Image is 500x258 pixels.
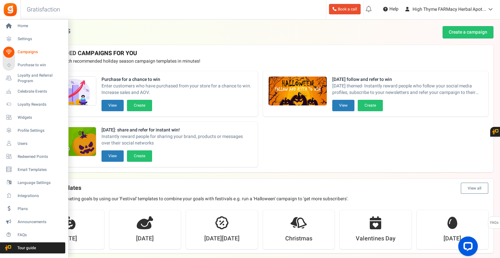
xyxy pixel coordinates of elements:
[102,133,253,146] span: Instantly reward people for sharing your brand, products or messages over their social networks
[18,193,63,199] span: Integrations
[127,100,152,111] button: Create
[3,203,65,214] a: Plans
[413,6,486,13] span: High Thyme FARMacy Herbal Apot...
[3,21,65,32] a: Home
[18,115,63,120] span: Widgets
[356,235,396,243] strong: Valentines Day
[285,235,312,243] strong: Christmas
[18,167,63,173] span: Email Templates
[3,216,65,227] a: Announcements
[3,229,65,240] a: FAQs
[381,4,401,14] a: Help
[18,232,63,238] span: FAQs
[388,6,398,12] span: Help
[3,60,65,71] a: Purchase to win
[3,47,65,58] a: Campaigns
[444,235,461,243] strong: [DATE]
[3,34,65,45] a: Settings
[358,100,383,111] button: Create
[136,235,154,243] strong: [DATE]
[3,2,18,17] img: Gratisfaction
[3,112,65,123] a: Widgets
[18,128,63,133] span: Profile Settings
[332,76,483,83] strong: [DATE] follow and refer to win
[3,99,65,110] a: Loyalty Rewards
[443,26,493,38] a: Create a campaign
[18,141,63,146] span: Users
[3,245,49,251] span: Tour guide
[18,49,63,55] span: Campaigns
[204,235,240,243] strong: [DATE][DATE]
[18,62,63,68] span: Purchase to win
[102,83,253,96] span: Enter customers who have purchased from your store for a chance to win. Increase sales and AOV.
[18,154,63,159] span: Redeemed Points
[3,86,65,97] a: Celebrate Events
[18,23,63,29] span: Home
[3,151,65,162] a: Redeemed Points
[3,73,65,84] a: Loyalty and Referral Program
[18,102,63,107] span: Loyalty Rewards
[32,58,488,65] p: Preview and launch recommended holiday season campaign templates in minutes!
[3,125,65,136] a: Profile Settings
[102,76,253,83] strong: Purchase for a chance to win
[18,219,63,225] span: Announcements
[490,217,499,229] span: FAQs
[332,100,354,111] button: View
[18,89,63,94] span: Celebrate Events
[18,36,63,42] span: Settings
[127,150,152,162] button: Create
[18,206,63,212] span: Plans
[32,50,488,57] h4: RECOMMENDED CAMPAIGNS FOR YOU
[3,164,65,175] a: Email Templates
[3,190,65,201] a: Integrations
[32,196,488,202] p: Achieve your marketing goals by using our 'Festival' templates to combine your goals with festiva...
[461,183,488,194] button: View all
[269,77,327,106] img: Recommended Campaigns
[18,73,65,84] span: Loyalty and Referral Program
[332,83,483,96] span: [DATE] themed- Instantly reward people who follow your social media profiles, subscribe to your n...
[32,183,488,194] h4: Festival templates
[102,100,124,111] button: View
[329,4,361,14] a: Book a call
[3,138,65,149] a: Users
[102,150,124,162] button: View
[102,127,253,133] strong: [DATE]: share and refer for instant win!
[3,177,65,188] a: Language Settings
[20,3,67,16] h3: Gratisfaction
[18,180,63,186] span: Language Settings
